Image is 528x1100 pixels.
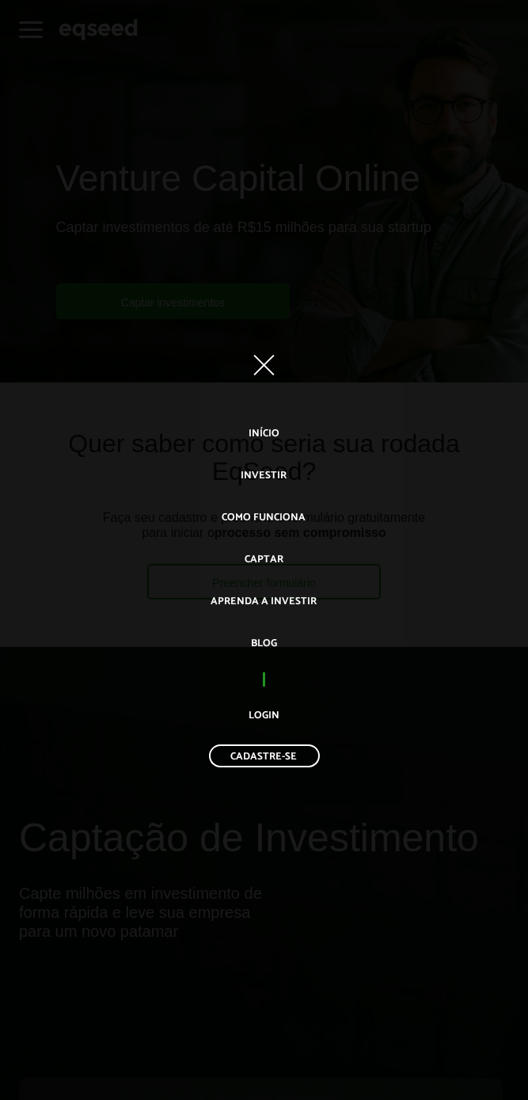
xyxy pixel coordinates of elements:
a: Investir [241,462,287,489]
a: Captar [245,546,283,573]
a: Aprenda a investir [211,588,317,615]
a: Como funciona [222,504,306,531]
a: Blog [251,630,277,657]
a: Login [249,702,279,729]
a: Início [249,421,279,447]
a: Cadastre-se [209,744,320,767]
